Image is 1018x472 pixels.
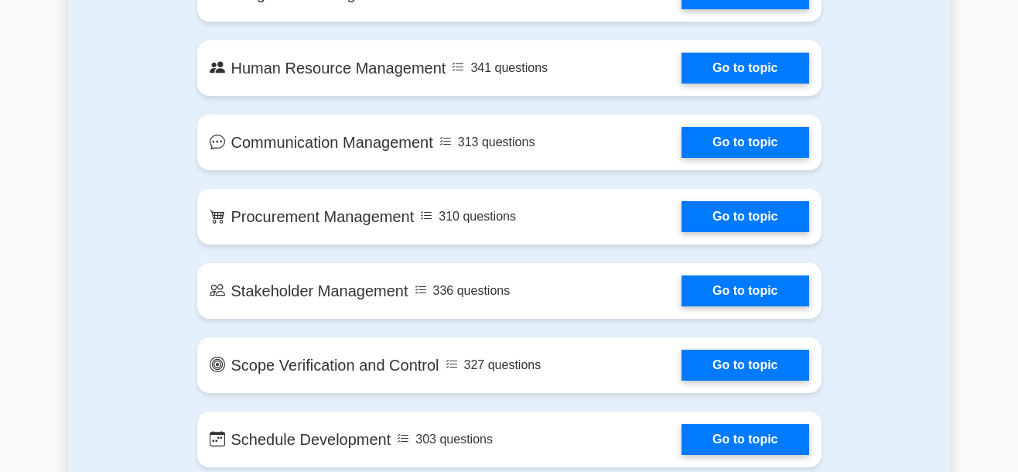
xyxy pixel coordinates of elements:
[682,201,808,232] a: Go to topic
[682,350,808,381] a: Go to topic
[682,127,808,158] a: Go to topic
[682,424,808,455] a: Go to topic
[682,275,808,306] a: Go to topic
[682,53,808,84] a: Go to topic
